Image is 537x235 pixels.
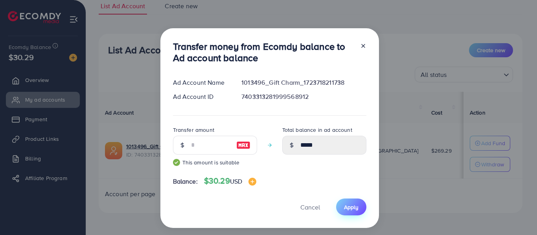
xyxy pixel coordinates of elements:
div: Ad Account ID [167,92,235,101]
img: image [248,178,256,186]
img: image [236,140,250,150]
iframe: Chat [504,200,531,229]
button: Apply [336,199,366,215]
span: Cancel [300,203,320,211]
span: USD [230,177,242,186]
small: This amount is suitable [173,158,257,166]
label: Transfer amount [173,126,214,134]
button: Cancel [291,199,330,215]
div: 7403313281999568912 [235,92,372,101]
span: Balance: [173,177,198,186]
div: 1013496_Gift Charm_1723718211738 [235,78,372,87]
div: Ad Account Name [167,78,235,87]
label: Total balance in ad account [282,126,352,134]
h4: $30.29 [204,176,256,186]
span: Apply [344,203,359,211]
h3: Transfer money from Ecomdy balance to Ad account balance [173,41,354,64]
img: guide [173,159,180,166]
